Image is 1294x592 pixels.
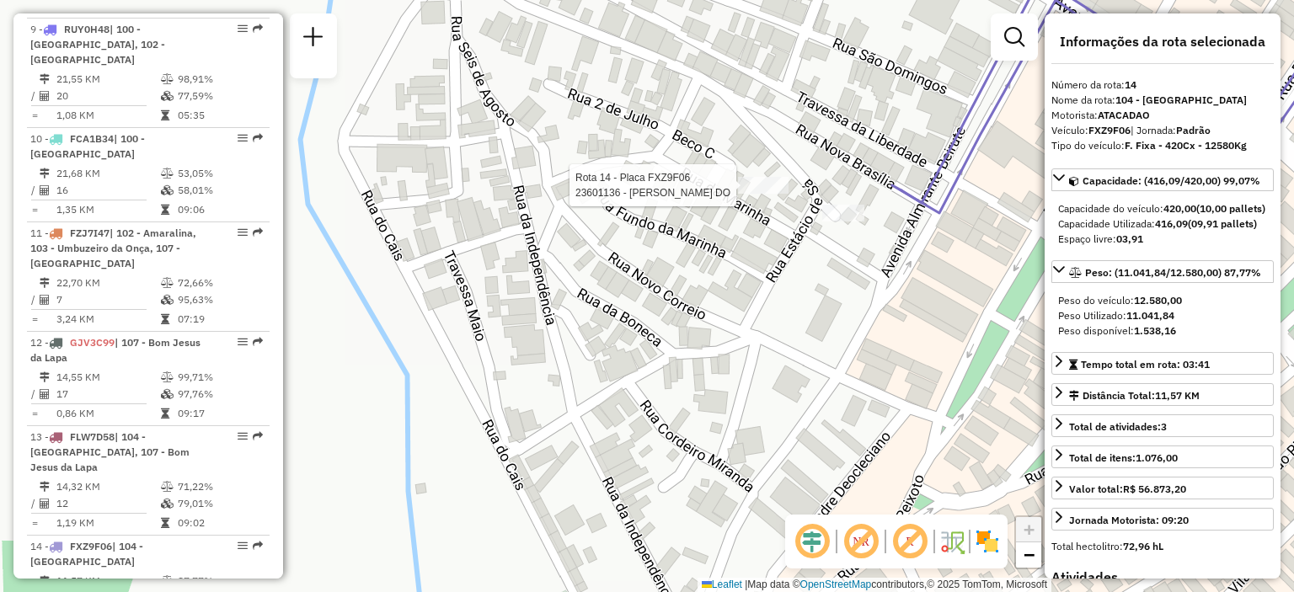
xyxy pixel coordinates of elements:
td: 3,24 KM [56,311,160,328]
i: Distância Total [40,372,50,382]
span: FZJ7I47 [70,227,110,239]
span: 9 - [30,23,165,66]
div: Número da rota: [1051,77,1274,93]
strong: 11.041,84 [1126,309,1174,322]
em: Opções [238,24,248,34]
span: Exibir NR [841,521,881,562]
a: Zoom in [1016,517,1041,542]
a: Capacidade: (416,09/420,00) 99,07% [1051,168,1274,191]
a: Valor total:R$ 56.873,20 [1051,477,1274,499]
td: 99,71% [177,369,262,386]
td: 1,35 KM [56,201,160,218]
i: % de utilização da cubagem [161,185,174,195]
strong: 14 [1125,78,1136,91]
strong: 416,09 [1155,217,1188,230]
span: | 107 - Bom Jesus da Lapa [30,336,201,364]
span: FCA1B34 [70,132,114,145]
td: 77,59% [177,88,262,104]
td: 09:17 [177,405,262,422]
span: FLW7D58 [70,430,115,443]
td: 09:02 [177,515,262,531]
strong: 12.580,00 [1134,294,1182,307]
strong: 72,96 hL [1123,540,1163,552]
span: | 100 - [GEOGRAPHIC_DATA] [30,132,145,160]
i: % de utilização do peso [161,168,174,179]
span: Tempo total em rota: 03:41 [1081,358,1210,371]
i: % de utilização da cubagem [161,499,174,509]
td: / [30,495,39,512]
td: 97,76% [177,386,262,403]
i: Distância Total [40,74,50,84]
a: Distância Total:11,57 KM [1051,383,1274,406]
i: Distância Total [40,482,50,492]
div: Distância Total: [1069,388,1200,403]
strong: R$ 56.873,20 [1123,483,1186,495]
i: Tempo total em rota [161,518,169,528]
a: Jornada Motorista: 09:20 [1051,508,1274,531]
em: Rota exportada [253,133,263,143]
em: Opções [238,541,248,551]
span: 10 - [30,132,145,160]
i: Tempo total em rota [161,314,169,324]
i: Distância Total [40,576,50,586]
td: 71,22% [177,478,262,495]
i: Total de Atividades [40,185,50,195]
a: Tempo total em rota: 03:41 [1051,352,1274,375]
span: 11 - [30,227,196,269]
span: 14 - [30,540,143,568]
span: GJV3C99 [70,336,115,349]
em: Opções [238,133,248,143]
i: Distância Total [40,278,50,288]
a: Nova sessão e pesquisa [297,20,330,58]
i: % de utilização do peso [161,74,174,84]
td: = [30,107,39,124]
a: Total de atividades:3 [1051,414,1274,437]
td: 09:06 [177,201,262,218]
i: Tempo total em rota [161,408,169,419]
div: Peso Utilizado: [1058,308,1267,323]
span: | 104 - [GEOGRAPHIC_DATA], 107 - Bom Jesus da Lapa [30,430,190,473]
td: 21,68 KM [56,165,160,182]
strong: Padrão [1176,124,1211,136]
div: Map data © contributors,© 2025 TomTom, Microsoft [698,578,1051,592]
td: = [30,311,39,328]
td: 12 [56,495,160,512]
td: = [30,405,39,422]
div: Valor total: [1069,482,1186,497]
td: 14,55 KM [56,369,160,386]
div: Espaço livre: [1058,232,1267,247]
a: Peso: (11.041,84/12.580,00) 87,77% [1051,260,1274,283]
span: | 100 - [GEOGRAPHIC_DATA], 102 - [GEOGRAPHIC_DATA] [30,23,165,66]
td: 95,63% [177,291,262,308]
div: Peso disponível: [1058,323,1267,339]
span: RUY0H48 [64,23,110,35]
div: Peso: (11.041,84/12.580,00) 87,77% [1051,286,1274,345]
em: Opções [238,227,248,237]
td: 16 [56,182,160,199]
a: Exibir filtros [997,20,1031,54]
td: 07:19 [177,311,262,328]
td: 20 [56,88,160,104]
strong: 104 - [GEOGRAPHIC_DATA] [1115,93,1247,106]
i: Total de Atividades [40,295,50,305]
div: Capacidade do veículo: [1058,201,1267,216]
img: Fluxo de ruas [938,528,965,555]
h4: Atividades [1051,569,1274,585]
i: Total de Atividades [40,499,50,509]
em: Rota exportada [253,227,263,237]
td: = [30,201,39,218]
a: OpenStreetMap [800,579,872,590]
span: Peso: (11.041,84/12.580,00) 87,77% [1085,266,1261,279]
span: 13 - [30,430,190,473]
span: | 104 - [GEOGRAPHIC_DATA] [30,540,143,568]
em: Rota exportada [253,337,263,347]
strong: 420,00 [1163,202,1196,215]
span: | [745,579,747,590]
i: % de utilização da cubagem [161,295,174,305]
strong: 3 [1161,420,1167,433]
td: 14,32 KM [56,478,160,495]
i: % de utilização do peso [161,576,174,586]
strong: 1.538,16 [1134,324,1176,337]
td: 79,01% [177,495,262,512]
strong: FXZ9F06 [1088,124,1131,136]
